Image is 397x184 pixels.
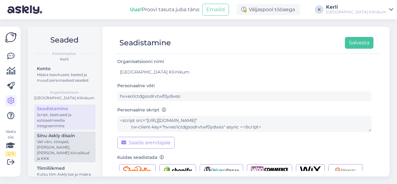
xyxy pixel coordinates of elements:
div: Kutsu tiim Askly'sse ja määra neile õigused [37,172,93,183]
img: Shopify [163,166,192,174]
label: Personaalne skript [117,107,166,113]
a: KontoMäära teavitused, keeled ja muud personaalsed seaded [34,65,96,84]
label: Kuidas seadistada [117,154,164,161]
div: Proovi tasuta juba täna: [130,6,200,13]
img: Woocommerce [251,166,288,174]
a: Sinu Askly disainVali värv, tööajad, [PERSON_NAME], [PERSON_NAME] kiirvalikud ja KKK [34,132,96,162]
a: SeadistamineScript, õpetused ja sotsiaalmeedia integreerimine [34,105,96,130]
img: Wordpress [204,166,239,174]
img: Shoproller [123,166,152,174]
b: Personaalne [52,51,76,56]
img: Magento [332,166,359,174]
div: [GEOGRAPHIC_DATA] Kliinikum [326,10,386,15]
div: Sinu Askly disain [37,132,93,139]
div: Vaata siia [5,129,16,157]
div: 2 / 3 [5,151,16,157]
div: Kerli [33,56,96,62]
div: Seadistamine [37,105,93,112]
div: [GEOGRAPHIC_DATA] Kliinikum [33,95,96,101]
img: Askly Logo [5,32,17,43]
label: Personaalne võti [117,83,155,89]
div: Määra teavitused, keeled ja muud personaalsed seaded [37,72,93,83]
b: Organisatsioon [50,90,79,95]
label: Organisatsiooni nimi [117,58,167,65]
b: Uus! [130,7,142,12]
div: Väljaspool tööaega [236,4,300,15]
a: TiimiliikmedKutsu tiim Askly'sse ja määra neile õigused [34,164,96,184]
img: Wix [300,166,321,174]
input: ABC Corporation [117,67,372,77]
div: Script, õpetused ja sotsiaalmeedia integreerimine [37,112,93,129]
div: Tiimiliikmed [37,165,93,172]
button: Saada arendajale [117,137,175,149]
button: Salvesta [345,37,373,49]
div: Vali värv, tööajad, [PERSON_NAME], [PERSON_NAME] kiirvalikud ja KKK [37,139,93,161]
div: Konto [37,65,93,72]
div: K [315,5,323,14]
textarea: <script src="[URL][DOMAIN_NAME]" tw-client-key="hvveo1ctdgsodrvtwf0ydwss" async ></script> [117,116,372,132]
button: Emailid [202,4,229,16]
a: Kerli[GEOGRAPHIC_DATA] Kliinikum [326,5,393,15]
div: Seadistamine [119,37,171,49]
div: Kerli [326,5,386,10]
h2: Seaded [33,34,96,46]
